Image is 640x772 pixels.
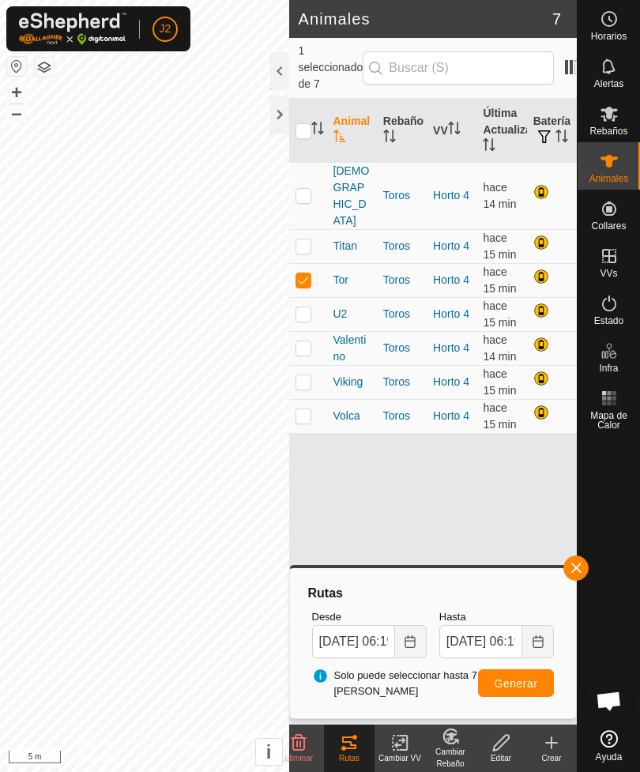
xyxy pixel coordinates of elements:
[160,21,171,37] span: J2
[599,363,618,373] span: Infra
[312,609,427,625] label: Desde
[425,746,476,770] div: Cambiar Rebaño
[591,32,627,41] span: Horarios
[299,43,363,92] span: 1 seleccionado de 7
[333,132,346,145] p-sorticon: Activar para ordenar
[582,411,636,430] span: Mapa de Calor
[483,181,516,210] span: 30 ago 2025, 6:05
[483,141,495,153] p-sorticon: Activar para ordenar
[476,752,526,764] div: Editar
[327,99,377,163] th: Animal
[383,306,420,322] div: Toros
[433,341,469,354] a: Horto 4
[363,51,554,85] input: Buscar (S)
[589,126,627,136] span: Rebaños
[433,273,469,286] a: Horto 4
[324,752,375,764] div: Rutas
[333,374,363,390] span: Viking
[383,374,420,390] div: Toros
[164,737,216,766] a: Contáctenos
[522,625,554,658] button: Choose Date
[383,272,420,288] div: Toros
[333,163,371,229] span: [DEMOGRAPHIC_DATA]
[433,239,469,252] a: Horto 4
[333,306,348,322] span: U2
[433,307,469,320] a: Horto 4
[35,58,54,77] button: Capas del Mapa
[284,754,313,763] span: Eliminar
[72,737,144,766] a: Política de Privacidad
[478,669,554,697] button: Generar
[495,677,538,690] span: Generar
[589,174,628,183] span: Animales
[312,668,479,699] span: Solo puede seleccionar hasta 7 [PERSON_NAME]
[333,408,360,424] span: Volca
[375,752,425,764] div: Cambiar VV
[333,332,371,365] span: Valentino
[383,187,420,204] div: Toros
[427,99,476,163] th: VV
[433,189,469,201] a: Horto 4
[439,609,554,625] label: Hasta
[591,221,626,231] span: Collares
[333,238,358,254] span: Titan
[7,104,26,122] button: –
[578,724,640,768] a: Ayuda
[383,340,420,356] div: Toros
[383,408,420,424] div: Toros
[311,124,324,137] p-sorticon: Activar para ordenar
[433,409,469,422] a: Horto 4
[299,9,552,28] h2: Animales
[483,367,516,397] span: 30 ago 2025, 6:05
[448,124,461,137] p-sorticon: Activar para ordenar
[483,265,516,295] span: 30 ago 2025, 6:05
[552,7,561,31] span: 7
[306,584,561,603] div: Rutas
[600,269,617,278] span: VVs
[594,316,623,326] span: Estado
[383,132,396,145] p-sorticon: Activar para ordenar
[596,752,623,762] span: Ayuda
[7,57,26,76] button: Restablecer Mapa
[483,401,516,431] span: 30 ago 2025, 6:05
[483,232,516,261] span: 30 ago 2025, 6:05
[383,238,420,254] div: Toros
[7,83,26,102] button: +
[266,741,272,763] span: i
[19,13,126,45] img: Logo Gallagher
[594,79,623,88] span: Alertas
[585,677,633,725] a: Chat abierto
[377,99,427,163] th: Rebaño
[433,375,469,388] a: Horto 4
[526,752,577,764] div: Crear
[555,132,568,145] p-sorticon: Activar para ordenar
[483,299,516,329] span: 30 ago 2025, 6:05
[256,739,282,765] button: i
[527,99,577,163] th: Batería
[333,272,348,288] span: Tor
[483,333,516,363] span: 30 ago 2025, 6:05
[476,99,526,163] th: Última Actualización
[395,625,427,658] button: Choose Date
